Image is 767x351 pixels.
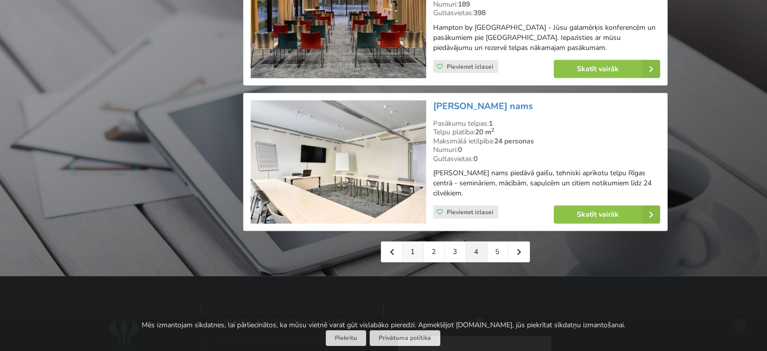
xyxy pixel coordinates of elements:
[370,330,440,346] a: Privātuma politika
[447,208,493,216] span: Pievienot izlasei
[494,136,534,146] strong: 24 personas
[554,60,660,78] a: Skatīt vairāk
[433,119,660,128] div: Pasākumu telpas:
[445,242,466,262] a: 3
[433,155,660,164] div: Gultasvietas:
[402,242,424,262] a: 1
[554,206,660,224] a: Skatīt vairāk
[458,145,462,155] strong: 0
[433,168,660,198] p: [PERSON_NAME] nams piedāvā gaišu, tehniski aprīkotu telpu Rīgas centrā - semināriem, mācībām, sap...
[433,137,660,146] div: Maksimālā ietilpība:
[424,242,445,262] a: 2
[433,9,660,18] div: Gultasvietas:
[447,63,493,71] span: Pievienot izlasei
[489,119,493,128] strong: 1
[433,23,660,53] p: Hampton by [GEOGRAPHIC_DATA] - Jūsu galamērķis konferencēm un pasākumiem pie [GEOGRAPHIC_DATA]. I...
[326,330,366,346] button: Piekrītu
[474,154,478,164] strong: 0
[433,128,660,137] div: Telpu platība:
[487,242,508,262] a: 5
[491,126,494,134] sup: 2
[433,100,533,112] a: [PERSON_NAME] nams
[251,101,426,224] img: Konferenču centrs | Rīga | Radziņa nams
[466,242,487,262] a: 4
[474,8,486,18] strong: 398
[475,127,494,137] strong: 20 m
[433,145,660,155] div: Numuri:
